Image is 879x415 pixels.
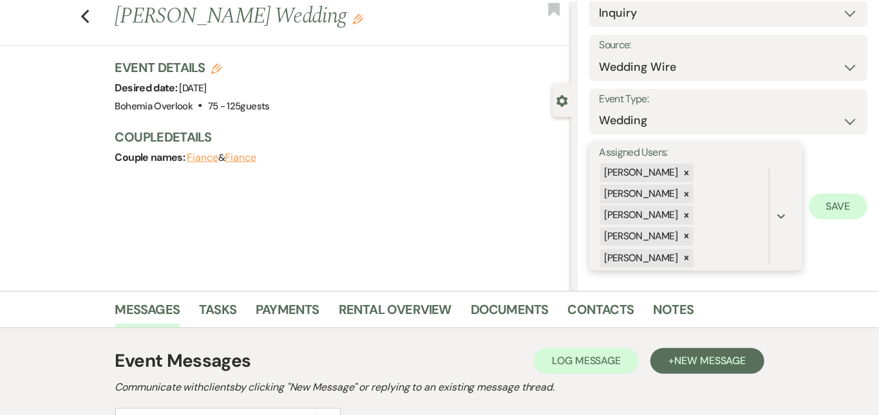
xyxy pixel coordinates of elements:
span: & [187,151,256,164]
span: Bohemia Overlook [115,100,193,113]
div: [PERSON_NAME] [600,249,679,268]
span: New Message [674,354,746,367]
button: Fiance [225,152,256,163]
button: Fiance [187,152,219,163]
label: Assigned Users: [599,143,793,162]
h2: Communicate with clients by clicking "New Message" or replying to an existing message thread. [115,380,764,395]
span: 75 - 125 guests [208,100,270,113]
span: Desired date: [115,81,180,95]
a: Messages [115,299,180,327]
div: [PERSON_NAME] [600,206,679,225]
label: Source: [599,36,858,55]
h1: Event Messages [115,347,251,374]
button: Edit [353,13,363,24]
span: [DATE] [180,82,207,95]
a: Contacts [568,299,634,327]
div: [PERSON_NAME] [600,163,679,182]
div: [PERSON_NAME] [600,227,679,246]
button: +New Message [650,348,764,374]
button: Save [809,194,867,219]
h3: Event Details [115,59,270,77]
h3: Couple Details [115,128,559,146]
label: Event Type: [599,90,858,109]
a: Notes [653,299,694,327]
h1: [PERSON_NAME] Wedding [115,1,475,32]
span: Couple names: [115,151,187,164]
a: Rental Overview [339,299,451,327]
div: [PERSON_NAME] [600,185,679,203]
a: Documents [471,299,549,327]
a: Payments [256,299,319,327]
a: Tasks [199,299,236,327]
button: Log Message [534,348,639,374]
button: Close lead details [556,94,568,106]
span: Log Message [552,354,621,367]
